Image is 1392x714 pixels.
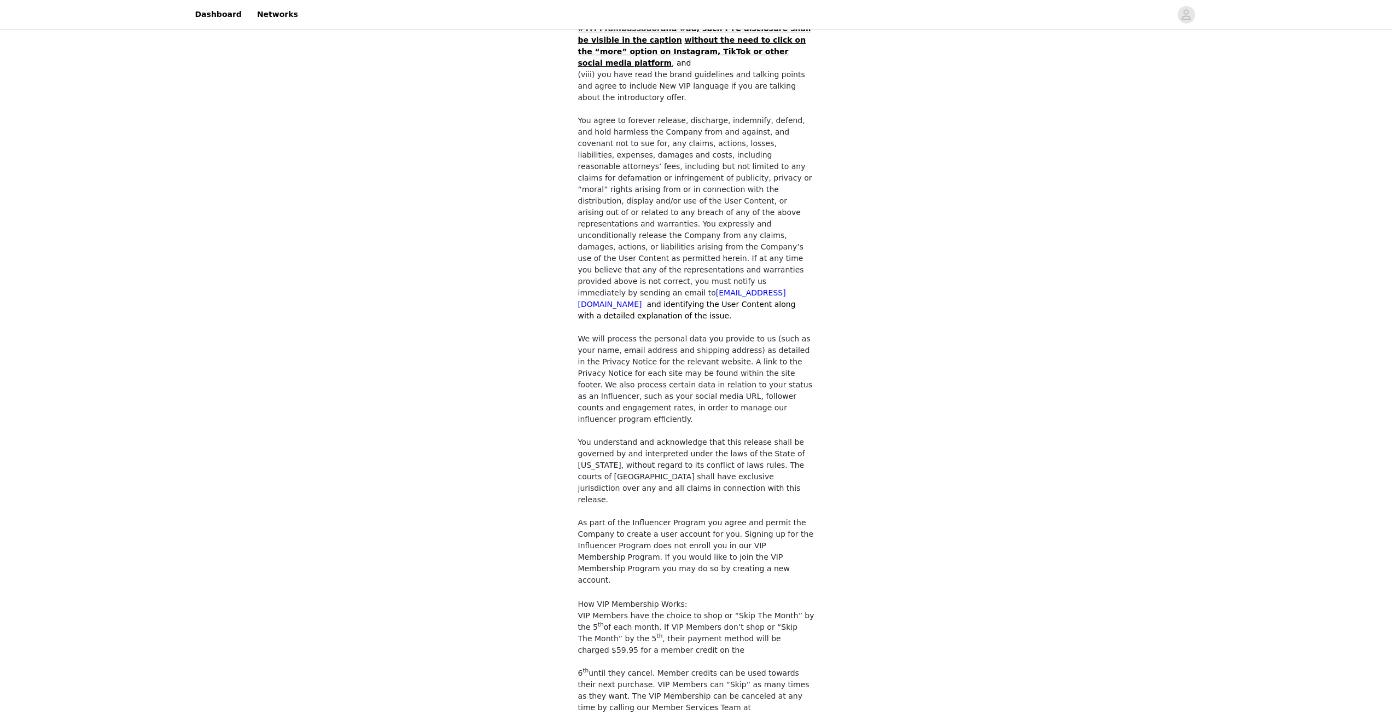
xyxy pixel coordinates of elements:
[672,59,691,67] span: , and
[578,115,814,322] p: You agree to forever release, discharge, indemnify, defend, and hold harmless the Company from an...
[578,333,814,425] p: We will process the personal data you provide to us (such as your name, email address and shippin...
[578,288,786,309] a: [EMAIL_ADDRESS][DOMAIN_NAME]
[578,69,814,103] p: (viii) you have read the brand guidelines and talking points and agree to include New VIP languag...
[578,610,814,656] p: VIP Members have the choice to shop or “Skip The Month” by the 5 of each month. If VIP Members do...
[578,36,806,67] span: without the need to click on the “more” option on Instagram, TikTok or other social media platform
[1181,6,1191,24] div: avatar
[578,437,814,506] p: You understand and acknowledge that this release shall be governed by and interpreted under the l...
[189,2,248,27] a: Dashboard
[578,300,796,320] span: and identifying the User Content along with a detailed explanation of the issue.
[578,517,814,586] p: As part of the Influencer Program you agree and permit the Company to create a user account for y...
[578,599,814,610] p: How VIP Membership Works:
[251,2,305,27] a: Networks
[578,13,811,44] u: may use the following tag: #YITTYambassador
[598,621,604,628] sup: th
[657,632,663,639] sup: th
[583,667,589,674] sup: th
[578,24,811,44] span: and #ad; such FTC disclosure shall be visible in the caption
